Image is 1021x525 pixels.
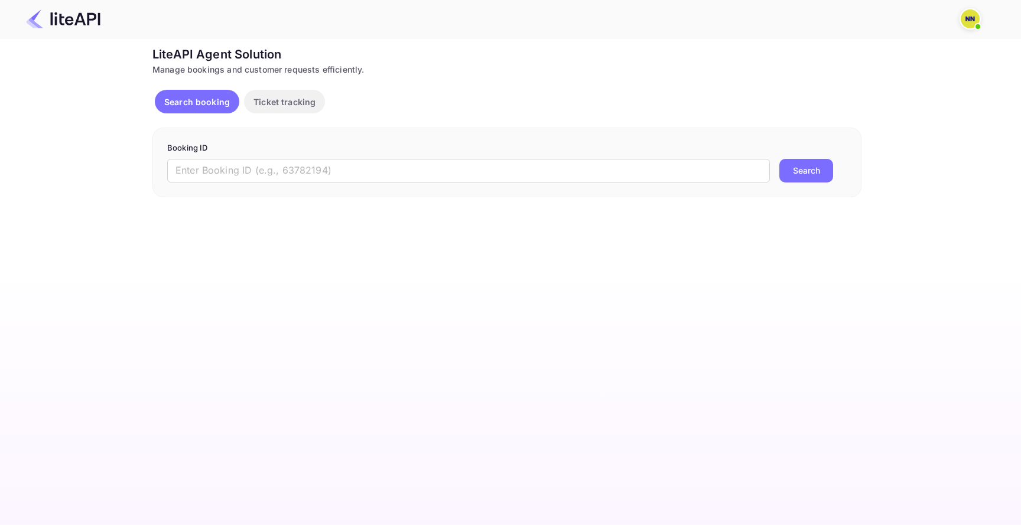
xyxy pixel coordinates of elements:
[164,96,230,108] p: Search booking
[167,159,770,182] input: Enter Booking ID (e.g., 63782194)
[152,45,861,63] div: LiteAPI Agent Solution
[253,96,316,108] p: Ticket tracking
[152,63,861,76] div: Manage bookings and customer requests efficiently.
[961,9,980,28] img: N/A N/A
[167,142,847,154] p: Booking ID
[26,9,100,28] img: LiteAPI Logo
[779,159,833,182] button: Search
